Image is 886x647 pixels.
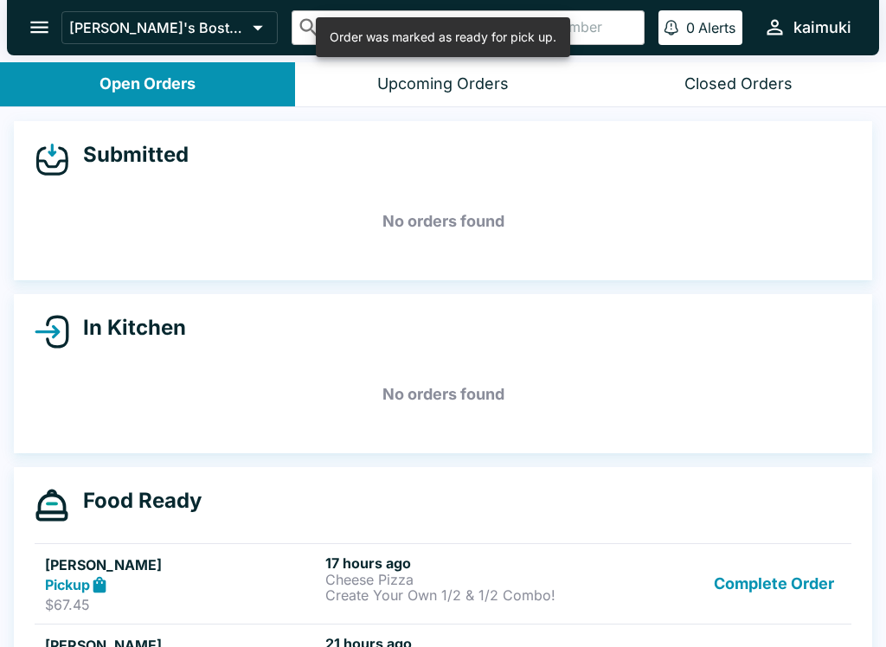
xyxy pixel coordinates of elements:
[45,596,318,613] p: $67.45
[35,543,851,625] a: [PERSON_NAME]Pickup$67.4517 hours agoCheese PizzaCreate Your Own 1/2 & 1/2 Combo!Complete Order
[325,572,599,587] p: Cheese Pizza
[698,19,735,36] p: Alerts
[684,74,793,94] div: Closed Orders
[793,17,851,38] div: kaimuki
[61,11,278,44] button: [PERSON_NAME]'s Boston Pizza
[325,587,599,603] p: Create Your Own 1/2 & 1/2 Combo!
[377,74,509,94] div: Upcoming Orders
[69,142,189,168] h4: Submitted
[45,554,318,575] h5: [PERSON_NAME]
[325,554,599,572] h6: 17 hours ago
[330,22,556,52] div: Order was marked as ready for pick up.
[756,9,858,46] button: kaimuki
[35,190,851,253] h5: No orders found
[17,5,61,49] button: open drawer
[35,363,851,426] h5: No orders found
[100,74,196,94] div: Open Orders
[69,19,246,36] p: [PERSON_NAME]'s Boston Pizza
[69,315,186,341] h4: In Kitchen
[707,554,841,614] button: Complete Order
[45,576,90,593] strong: Pickup
[686,19,695,36] p: 0
[69,488,202,514] h4: Food Ready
